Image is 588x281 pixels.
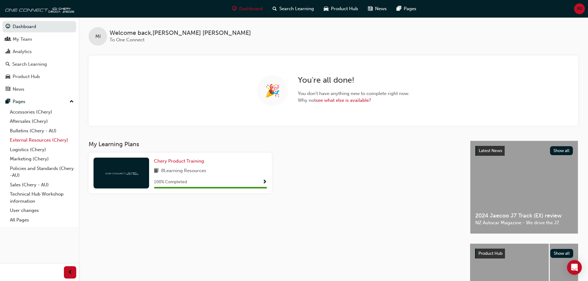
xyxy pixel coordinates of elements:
a: My Team [2,34,76,45]
button: Pages [2,96,76,107]
span: News [375,5,387,12]
span: car-icon [6,74,10,80]
span: prev-icon [68,269,73,276]
span: NZ Autocar Magazine - We drive the J7. [475,219,573,226]
span: 8 Learning Resources [161,167,206,175]
a: All Pages [7,215,76,225]
span: MI [95,33,101,40]
a: Chery Product Training [154,158,206,165]
span: pages-icon [397,5,401,13]
a: Sales (Chery - AU) [7,180,76,190]
img: oneconnect [104,170,138,176]
img: oneconnect [3,2,74,15]
span: To One Connect [110,37,144,43]
a: see what else is available? [316,97,371,103]
a: news-iconNews [363,2,392,15]
span: Welcome back , [PERSON_NAME] [PERSON_NAME] [110,30,251,37]
a: Logistics (Chery) [7,145,76,155]
span: Search Learning [279,5,314,12]
span: car-icon [324,5,328,13]
span: Product Hub [331,5,358,12]
span: guage-icon [6,24,10,30]
a: Search Learning [2,59,76,70]
div: My Team [13,36,32,43]
button: Show all [550,249,573,258]
span: guage-icon [232,5,237,13]
span: chart-icon [6,49,10,55]
div: Product Hub [13,73,40,80]
div: News [13,86,24,93]
div: Open Intercom Messenger [567,260,582,275]
div: Pages [13,98,25,105]
span: news-icon [6,87,10,92]
a: Product Hub [2,71,76,82]
h3: My Learning Plans [89,141,460,148]
a: search-iconSearch Learning [268,2,319,15]
span: You don ' t have anything new to complete right now. [298,90,410,97]
a: car-iconProduct Hub [319,2,363,15]
span: Show Progress [262,180,267,185]
span: Latest News [479,148,502,153]
a: External Resources (Chery) [7,135,76,145]
h2: You ' re all done! [298,75,410,85]
a: Bulletins (Chery - AU) [7,126,76,136]
a: Aftersales (Chery) [7,117,76,126]
a: Latest NewsShow all2024 Jaecoo J7 Track (EX) reviewNZ Autocar Magazine - We drive the J7. [470,141,578,234]
span: 🎉 [265,87,280,94]
a: News [2,84,76,95]
span: news-icon [368,5,373,13]
span: Dashboard [239,5,263,12]
span: Why not [298,97,410,104]
span: Pages [404,5,416,12]
span: Product Hub [478,251,503,256]
span: MI [577,5,582,12]
a: Analytics [2,46,76,57]
a: Latest NewsShow all [475,146,573,156]
span: up-icon [69,98,74,106]
span: search-icon [273,5,277,13]
a: Product HubShow all [475,249,573,258]
a: Accessories (Chery) [7,107,76,117]
a: guage-iconDashboard [227,2,268,15]
div: Analytics [13,48,32,55]
a: User changes [7,206,76,215]
span: 2024 Jaecoo J7 Track (EX) review [475,212,573,219]
button: Show Progress [262,178,267,186]
button: DashboardMy TeamAnalyticsSearch LearningProduct HubNews [2,20,76,96]
span: people-icon [6,37,10,42]
a: Marketing (Chery) [7,154,76,164]
span: Chery Product Training [154,158,204,164]
a: pages-iconPages [392,2,421,15]
span: 100 % Completed [154,179,187,186]
a: Technical Hub Workshop information [7,189,76,206]
div: Search Learning [12,61,47,68]
span: pages-icon [6,99,10,105]
span: book-icon [154,167,159,175]
a: Dashboard [2,21,76,32]
a: Policies and Standards (Chery -AU) [7,164,76,180]
button: Show all [550,146,573,155]
button: MI [574,3,585,14]
span: search-icon [6,62,10,67]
